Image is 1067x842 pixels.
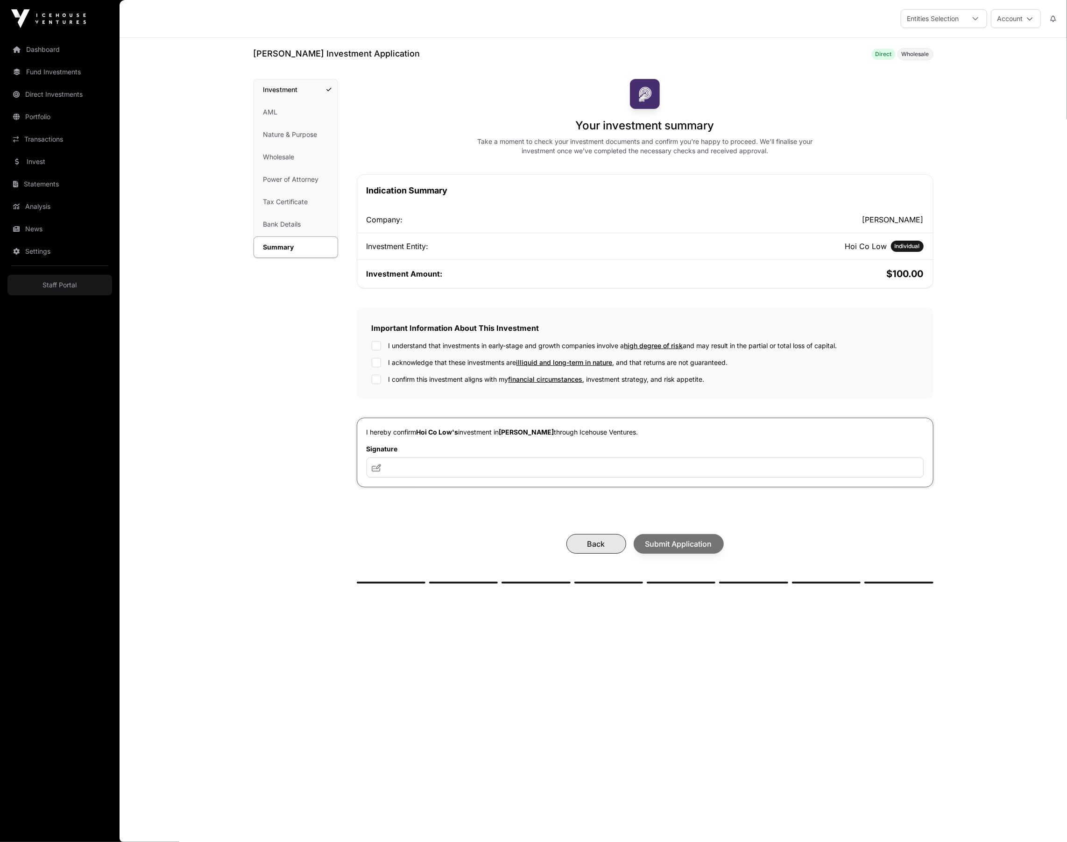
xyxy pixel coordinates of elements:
[7,174,112,194] a: Statements
[367,241,643,252] div: Investment Entity:
[389,375,705,384] label: I confirm this investment aligns with my , investment strategy, and risk appetite.
[254,236,338,258] a: Summary
[578,538,615,549] span: Back
[7,39,112,60] a: Dashboard
[367,428,924,437] p: I hereby confirm investment in through Icehouse Ventures.
[7,196,112,217] a: Analysis
[516,358,613,366] span: illiquid and long-term in nature
[389,358,728,367] label: I acknowledge that these investments are , and that returns are not guaranteed.
[509,375,583,383] span: financial circumstances
[254,102,338,122] a: AML
[254,79,338,100] a: Investment
[466,137,824,156] div: Take a moment to check your investment documents and confirm you're happy to proceed. We’ll final...
[417,428,459,436] span: Hoi Co Low's
[11,9,86,28] img: Icehouse Ventures Logo
[367,269,443,278] span: Investment Amount:
[991,9,1041,28] button: Account
[7,129,112,150] a: Transactions
[566,534,626,554] button: Back
[647,214,924,225] h2: [PERSON_NAME]
[624,342,683,350] span: high degree of risk
[254,192,338,212] a: Tax Certificate
[876,50,892,58] span: Direct
[630,79,660,109] img: PAM
[367,184,924,197] h1: Indication Summary
[254,147,338,167] a: Wholesale
[7,107,112,127] a: Portfolio
[372,322,919,334] h2: Important Information About This Investment
[254,169,338,190] a: Power of Attorney
[499,428,554,436] span: [PERSON_NAME]
[367,214,643,225] div: Company:
[254,124,338,145] a: Nature & Purpose
[7,151,112,172] a: Invest
[7,241,112,262] a: Settings
[901,10,964,28] div: Entities Selection
[7,62,112,82] a: Fund Investments
[647,267,924,280] h2: $100.00
[1020,797,1067,842] iframe: Chat Widget
[902,50,929,58] span: Wholesale
[389,341,837,350] label: I understand that investments in early-stage and growth companies involve a and may result in the...
[367,444,924,454] label: Signature
[845,241,887,252] h2: Hoi Co Low
[7,84,112,105] a: Direct Investments
[254,47,420,60] h1: [PERSON_NAME] Investment Application
[7,219,112,239] a: News
[254,214,338,235] a: Bank Details
[895,243,920,250] span: Individual
[7,275,112,295] a: Staff Portal
[576,118,714,133] h1: Your investment summary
